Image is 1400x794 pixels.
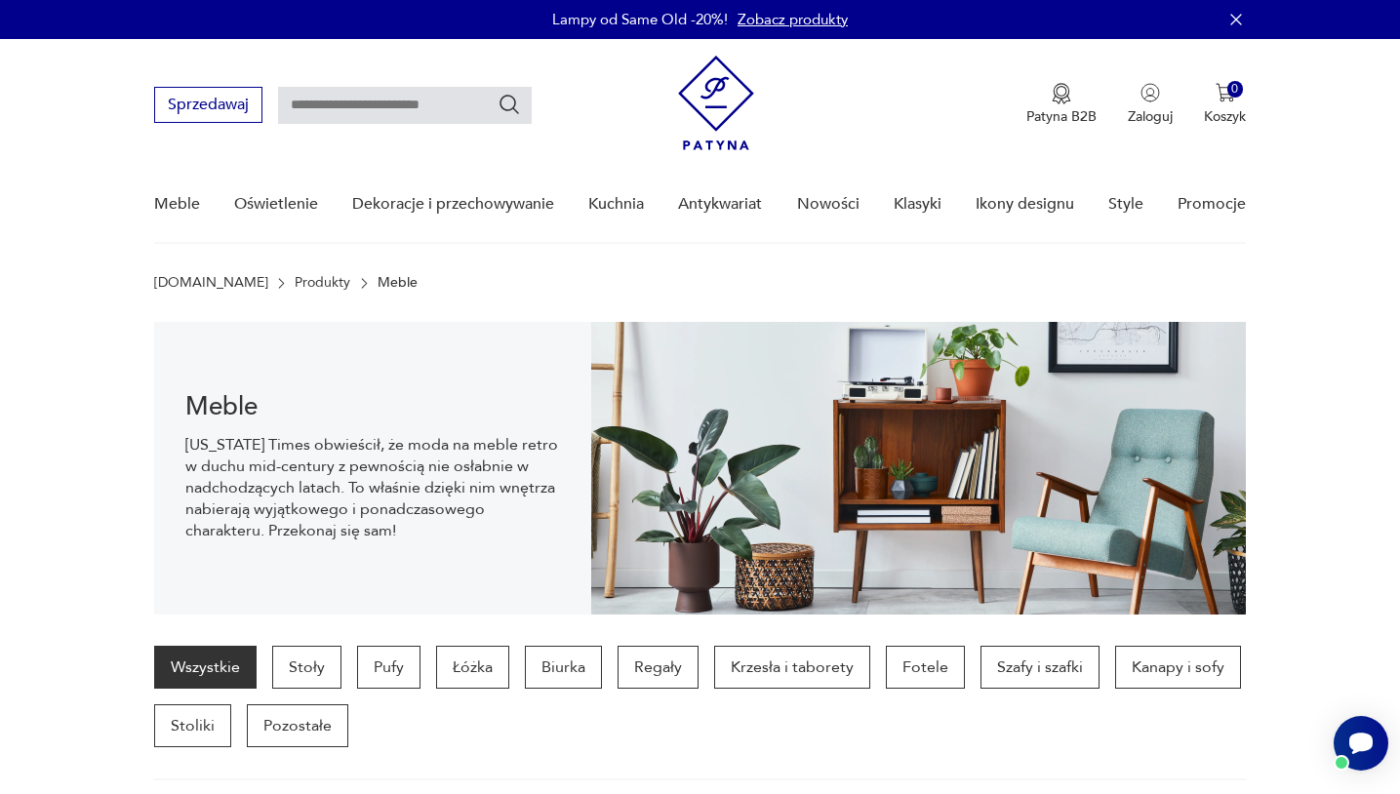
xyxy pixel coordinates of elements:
[678,167,762,242] a: Antykwariat
[588,167,644,242] a: Kuchnia
[247,704,348,747] a: Pozostałe
[1128,83,1173,126] button: Zaloguj
[1128,107,1173,126] p: Zaloguj
[154,275,268,291] a: [DOMAIN_NAME]
[1140,83,1160,102] img: Ikonka użytkownika
[976,167,1074,242] a: Ikony designu
[154,87,262,123] button: Sprzedawaj
[552,10,728,29] p: Lampy od Same Old -20%!
[1216,83,1235,102] img: Ikona koszyka
[154,704,231,747] a: Stoliki
[1334,716,1388,771] iframe: Smartsupp widget button
[185,395,560,418] h1: Meble
[1204,83,1246,126] button: 0Koszyk
[357,646,420,689] a: Pufy
[1115,646,1241,689] a: Kanapy i sofy
[498,93,521,116] button: Szukaj
[234,167,318,242] a: Oświetlenie
[591,322,1247,615] img: Meble
[436,646,509,689] a: Łóżka
[1178,167,1246,242] a: Promocje
[1227,81,1244,98] div: 0
[154,646,257,689] a: Wszystkie
[185,434,560,541] p: [US_STATE] Times obwieścił, że moda na meble retro w duchu mid-century z pewnością nie osłabnie w...
[352,167,554,242] a: Dekoracje i przechowywanie
[1204,107,1246,126] p: Koszyk
[1052,83,1071,104] img: Ikona medalu
[525,646,602,689] a: Biurka
[1026,83,1097,126] a: Ikona medaluPatyna B2B
[980,646,1100,689] a: Szafy i szafki
[154,167,200,242] a: Meble
[618,646,699,689] a: Regały
[378,275,418,291] p: Meble
[1108,167,1143,242] a: Style
[797,167,860,242] a: Nowości
[1026,83,1097,126] button: Patyna B2B
[738,10,848,29] a: Zobacz produkty
[272,646,341,689] a: Stoły
[1026,107,1097,126] p: Patyna B2B
[886,646,965,689] a: Fotele
[714,646,870,689] a: Krzesła i taborety
[154,99,262,113] a: Sprzedawaj
[678,56,754,150] img: Patyna - sklep z meblami i dekoracjami vintage
[295,275,350,291] a: Produkty
[894,167,941,242] a: Klasyki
